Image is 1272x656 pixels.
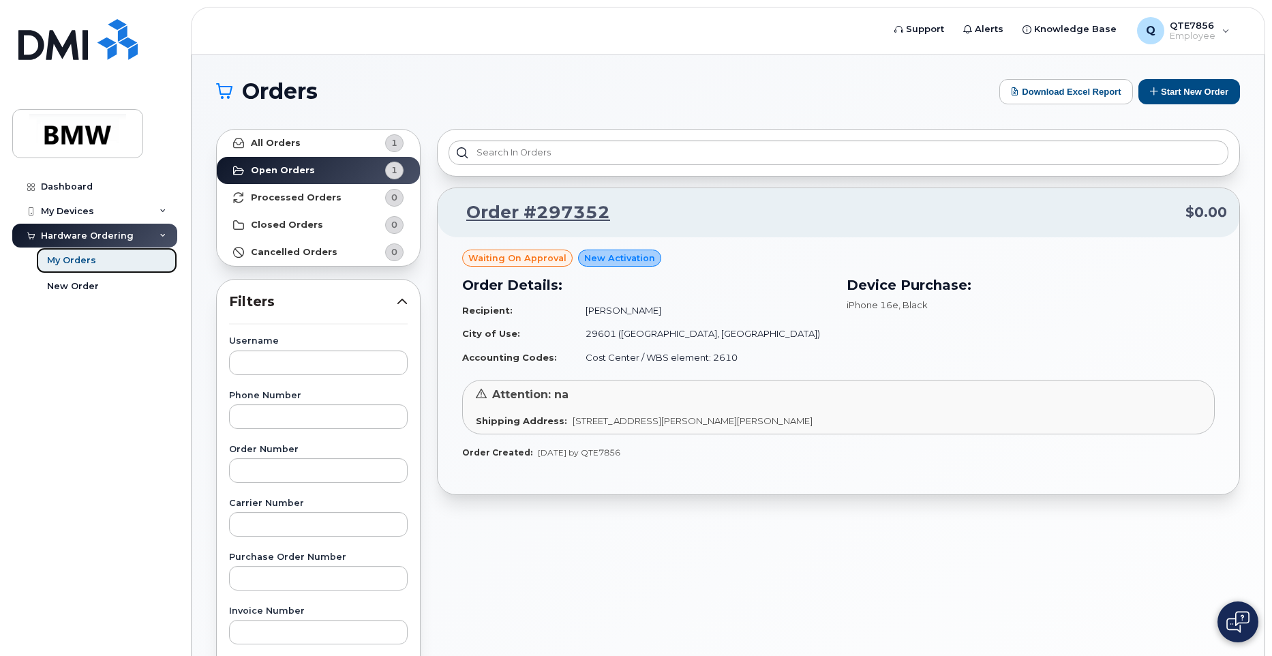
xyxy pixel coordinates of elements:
strong: Open Orders [251,165,315,176]
label: Carrier Number [229,499,408,508]
a: Cancelled Orders0 [217,239,420,266]
span: [STREET_ADDRESS][PERSON_NAME][PERSON_NAME] [573,415,813,426]
label: Purchase Order Number [229,553,408,562]
td: [PERSON_NAME] [573,299,830,323]
h3: Order Details: [462,275,830,295]
strong: Shipping Address: [476,415,567,426]
strong: Order Created: [462,447,532,458]
td: Cost Center / WBS element: 2610 [573,346,830,370]
span: New Activation [584,252,655,265]
label: Order Number [229,445,408,454]
strong: Accounting Codes: [462,352,557,363]
td: 29601 ([GEOGRAPHIC_DATA], [GEOGRAPHIC_DATA]) [573,322,830,346]
label: Invoice Number [229,607,408,616]
a: Order #297352 [450,200,610,225]
strong: All Orders [251,138,301,149]
a: Processed Orders0 [217,184,420,211]
span: 0 [391,218,397,231]
h3: Device Purchase: [847,275,1215,295]
label: Username [229,337,408,346]
span: Waiting On Approval [468,252,566,265]
a: All Orders1 [217,130,420,157]
span: 0 [391,245,397,258]
label: Phone Number [229,391,408,400]
strong: Recipient: [462,305,513,316]
span: Filters [229,292,397,312]
span: $0.00 [1185,203,1227,222]
strong: City of Use: [462,328,520,339]
span: Attention: na [492,388,569,401]
span: , Black [898,299,928,310]
input: Search in orders [449,140,1228,165]
span: iPhone 16e [847,299,898,310]
span: 0 [391,191,397,204]
a: Open Orders1 [217,157,420,184]
strong: Closed Orders [251,220,323,230]
span: 1 [391,136,397,149]
span: Orders [242,81,318,102]
span: 1 [391,164,397,177]
button: Start New Order [1138,79,1240,104]
strong: Cancelled Orders [251,247,337,258]
button: Download Excel Report [999,79,1133,104]
a: Closed Orders0 [217,211,420,239]
strong: Processed Orders [251,192,342,203]
img: Open chat [1226,611,1250,633]
span: [DATE] by QTE7856 [538,447,620,458]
